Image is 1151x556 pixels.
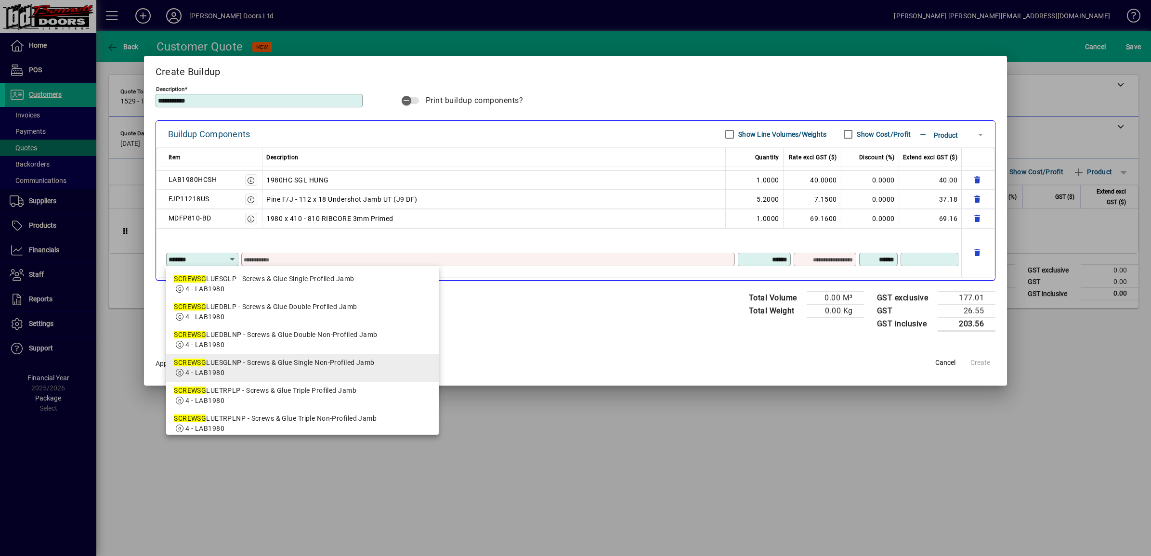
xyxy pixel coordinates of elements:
button: Cancel [930,354,961,371]
span: 4 - LAB1980 [185,369,224,376]
mat-option: SCREWSGLUETRPLNP - Screws & Glue Triple Non-Profiled Jamb [166,410,439,438]
em: SCREWSG [174,414,206,422]
em: SCREWSG [174,331,206,338]
mat-option: SCREWSGLUESGLNP - Screws & Glue Single Non-Profiled Jamb [166,354,439,382]
span: Extend excl GST ($) [903,152,958,163]
em: SCREWSG [174,303,206,310]
div: LUEDBLNP - Screws & Glue Double Non-Profiled Jamb [174,330,431,340]
td: 1980HC SGL HUNG [262,170,726,190]
span: Rate excl GST ($) [789,152,837,163]
td: 0.00 Kg [807,304,864,317]
mat-option: SCREWSGLUEDBLP - Screws & Glue Double Profiled Jamb [166,298,439,326]
td: Total Volume [744,291,807,304]
div: LUETRPLP - Screws & Glue Triple Profiled Jamb [174,386,431,396]
span: Item [169,152,181,163]
div: 69.1600 [787,213,837,224]
div: LUETRPLNP - Screws & Glue Triple Non-Profiled Jamb [174,414,431,424]
div: LUEDBLP - Screws & Glue Double Profiled Jamb [174,302,431,312]
td: 69.16 [899,209,962,228]
td: 1.0000 [726,209,784,228]
div: LAB1980HCSH [169,174,217,185]
td: 40.00 [899,170,962,190]
span: 4 - LAB1980 [185,425,224,432]
td: GST inclusive [872,317,938,331]
h2: Create Buildup [144,56,1007,84]
button: Create [965,354,995,371]
label: Show Line Volumes/Weights [736,129,826,139]
span: 4 - LAB1980 [185,397,224,404]
mat-option: SCREWSGLUESGLP - Screws & Glue Single Profiled Jamb [166,270,439,298]
td: Total Weight [744,304,807,317]
em: SCREWSG [174,359,206,366]
div: Buildup Components [168,127,250,142]
span: Apply [156,360,172,367]
span: 4 - LAB1980 [185,341,224,349]
mat-option: SCREWSGLUEDBLNP - Screws & Glue Double Non-Profiled Jamb [166,326,439,354]
div: 7.1500 [787,194,837,205]
td: 5.2000 [726,190,784,209]
label: Show Cost/Profit [855,129,911,139]
span: 4 - LAB1980 [185,313,224,321]
td: 0.00 M³ [807,291,864,304]
span: Create [970,358,990,368]
td: 37.18 [899,190,962,209]
td: 26.55 [938,304,995,317]
td: 1.0000 [726,170,784,190]
td: GST exclusive [872,291,938,304]
mat-label: Description [156,85,184,92]
td: 0.0000 [841,170,899,190]
span: 4 - LAB1980 [185,285,224,293]
td: 1980 x 410 - 810 RIBCORE 3mm Primed [262,209,726,228]
td: Pine F/J - 112 x 18 Undershot Jamb UT (J9 DF) [262,190,726,209]
div: 40.0000 [787,174,837,186]
mat-option: SCREWSGLUETRPLP - Screws & Glue Triple Profiled Jamb [166,382,439,410]
td: 0.0000 [841,209,899,228]
div: LUESGLP - Screws & Glue Single Profiled Jamb [174,274,431,284]
span: Description [266,152,299,163]
td: 177.01 [938,291,995,304]
em: SCREWSG [174,275,206,283]
em: SCREWSG [174,387,206,394]
span: Print buildup components? [426,96,523,105]
div: LUESGLNP - Screws & Glue Single Non-Profiled Jamb [174,358,431,368]
td: 203.56 [938,317,995,331]
div: MDFP810-BD [169,212,211,224]
span: Discount (%) [859,152,895,163]
div: FJP11218US [169,193,209,205]
td: 0.0000 [841,190,899,209]
span: Cancel [935,358,955,368]
td: GST [872,304,938,317]
span: Quantity [755,152,779,163]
